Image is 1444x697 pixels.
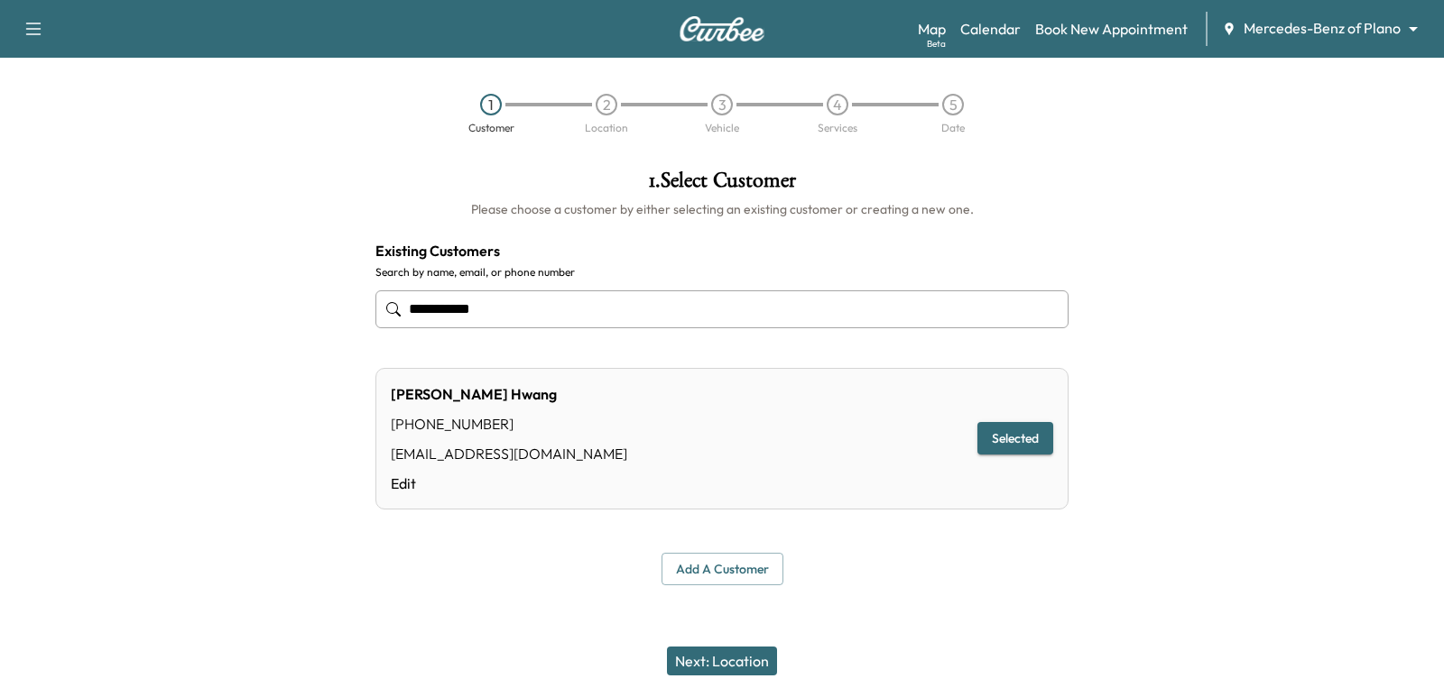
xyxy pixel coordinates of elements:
div: [PHONE_NUMBER] [391,413,627,435]
label: Search by name, email, or phone number [375,265,1069,280]
div: 1 [480,94,502,115]
div: 3 [711,94,733,115]
a: Calendar [960,18,1021,40]
div: 4 [827,94,848,115]
a: Book New Appointment [1035,18,1188,40]
div: Customer [468,123,514,133]
h1: 1 . Select Customer [375,170,1069,200]
div: Vehicle [705,123,739,133]
div: [EMAIL_ADDRESS][DOMAIN_NAME] [391,443,627,464]
h6: Please choose a customer by either selecting an existing customer or creating a new one. [375,200,1069,218]
a: MapBeta [918,18,946,40]
button: Add a customer [662,553,783,586]
button: Selected [977,422,1053,455]
div: Date [941,123,965,133]
div: 2 [596,94,617,115]
div: [PERSON_NAME] Hwang [391,383,627,405]
span: Mercedes-Benz of Plano [1244,18,1401,39]
div: Location [585,123,628,133]
div: Beta [927,37,946,50]
img: Curbee Logo [679,16,765,41]
div: 5 [942,94,964,115]
a: Edit [391,472,627,494]
button: Next: Location [667,647,777,675]
div: Services [818,123,857,133]
h4: Existing Customers [375,240,1069,261]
